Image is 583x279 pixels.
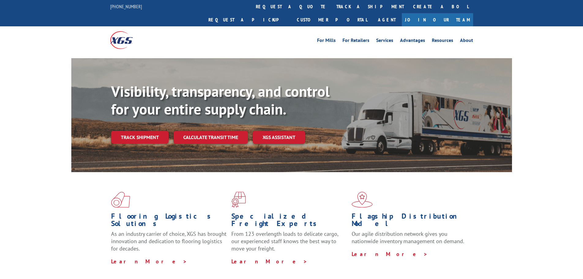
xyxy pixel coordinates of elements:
a: Request a pickup [204,13,292,26]
a: Advantages [400,38,425,45]
span: As an industry carrier of choice, XGS has brought innovation and dedication to flooring logistics... [111,230,226,252]
a: For Retailers [342,38,369,45]
b: Visibility, transparency, and control for your entire supply chain. [111,82,330,119]
a: Services [376,38,393,45]
a: About [460,38,473,45]
a: Learn More > [231,258,308,265]
img: xgs-icon-total-supply-chain-intelligence-red [111,192,130,208]
p: From 123 overlength loads to delicate cargo, our experienced staff knows the best way to move you... [231,230,347,258]
a: Learn More > [352,251,428,258]
a: For Mills [317,38,336,45]
h1: Specialized Freight Experts [231,213,347,230]
a: Learn More > [111,258,187,265]
span: Our agile distribution network gives you nationwide inventory management on demand. [352,230,464,245]
img: xgs-icon-focused-on-flooring-red [231,192,246,208]
h1: Flagship Distribution Model [352,213,467,230]
a: [PHONE_NUMBER] [110,3,142,9]
a: Customer Portal [292,13,372,26]
a: Resources [432,38,453,45]
a: Join Our Team [402,13,473,26]
a: XGS ASSISTANT [253,131,305,144]
img: xgs-icon-flagship-distribution-model-red [352,192,373,208]
a: Track shipment [111,131,169,144]
h1: Flooring Logistics Solutions [111,213,227,230]
a: Calculate transit time [174,131,248,144]
a: Agent [372,13,402,26]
